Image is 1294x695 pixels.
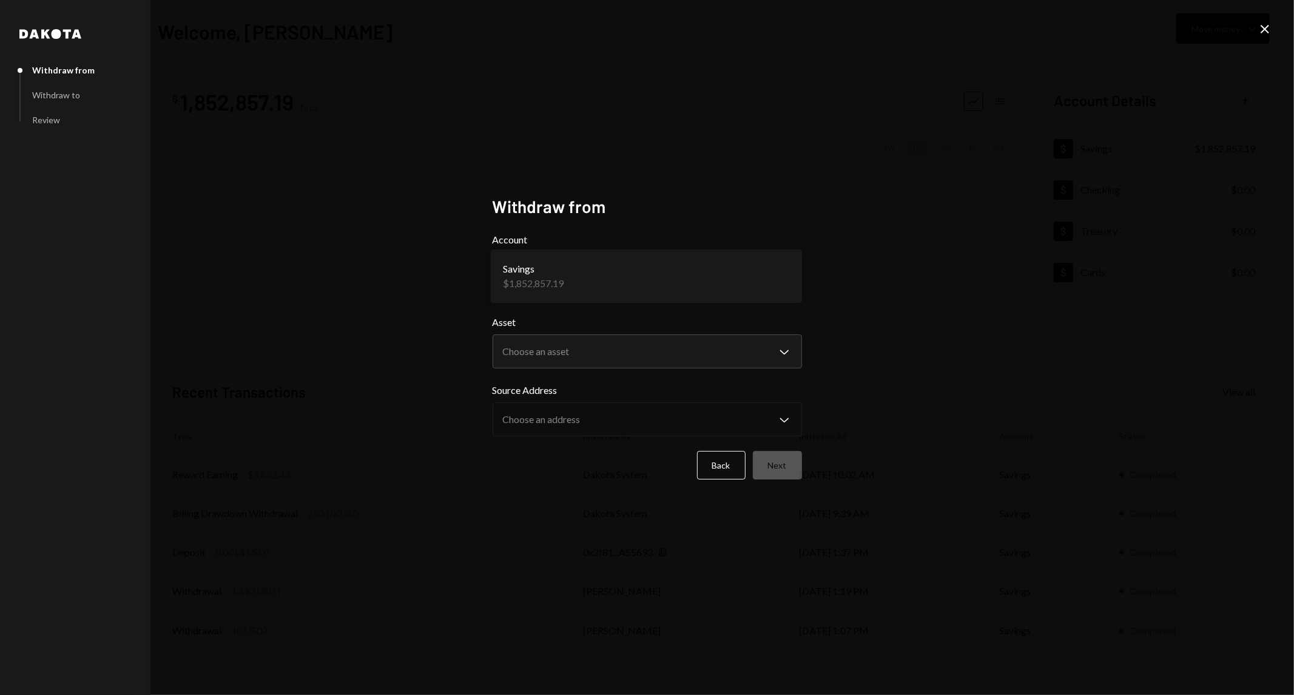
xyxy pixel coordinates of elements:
[32,65,95,75] div: Withdraw from
[493,383,802,398] label: Source Address
[503,262,564,276] div: Savings
[697,451,746,480] button: Back
[493,334,802,368] button: Asset
[32,115,60,125] div: Review
[493,232,802,247] label: Account
[493,195,802,219] h2: Withdraw from
[32,90,80,100] div: Withdraw to
[493,315,802,330] label: Asset
[493,402,802,436] button: Source Address
[503,276,564,291] div: $1,852,857.19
